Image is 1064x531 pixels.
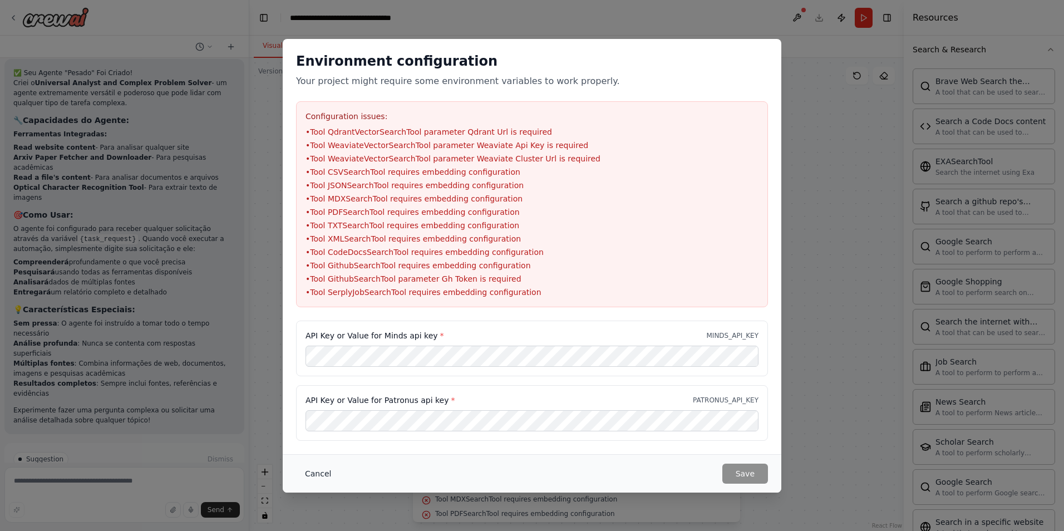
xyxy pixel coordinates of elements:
[693,396,758,405] p: PATRONUS_API_KEY
[306,180,758,191] li: • Tool JSONSearchTool requires embedding configuration
[306,111,758,122] h3: Configuration issues:
[722,464,768,484] button: Save
[306,126,758,137] li: • Tool QdrantVectorSearchTool parameter Qdrant Url is required
[306,273,758,284] li: • Tool GithubSearchTool parameter Gh Token is required
[306,166,758,178] li: • Tool CSVSearchTool requires embedding configuration
[296,464,340,484] button: Cancel
[296,75,768,88] p: Your project might require some environment variables to work properly.
[306,330,444,341] label: API Key or Value for Minds api key
[306,193,758,204] li: • Tool MDXSearchTool requires embedding configuration
[707,331,759,340] p: MINDS_API_KEY
[306,153,758,164] li: • Tool WeaviateVectorSearchTool parameter Weaviate Cluster Url is required
[306,220,758,231] li: • Tool TXTSearchTool requires embedding configuration
[306,247,758,258] li: • Tool CodeDocsSearchTool requires embedding configuration
[306,140,758,151] li: • Tool WeaviateVectorSearchTool parameter Weaviate Api Key is required
[306,287,758,298] li: • Tool SerplyJobSearchTool requires embedding configuration
[306,395,455,406] label: API Key or Value for Patronus api key
[296,52,768,70] h2: Environment configuration
[306,233,758,244] li: • Tool XMLSearchTool requires embedding configuration
[306,206,758,218] li: • Tool PDFSearchTool requires embedding configuration
[306,260,758,271] li: • Tool GithubSearchTool requires embedding configuration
